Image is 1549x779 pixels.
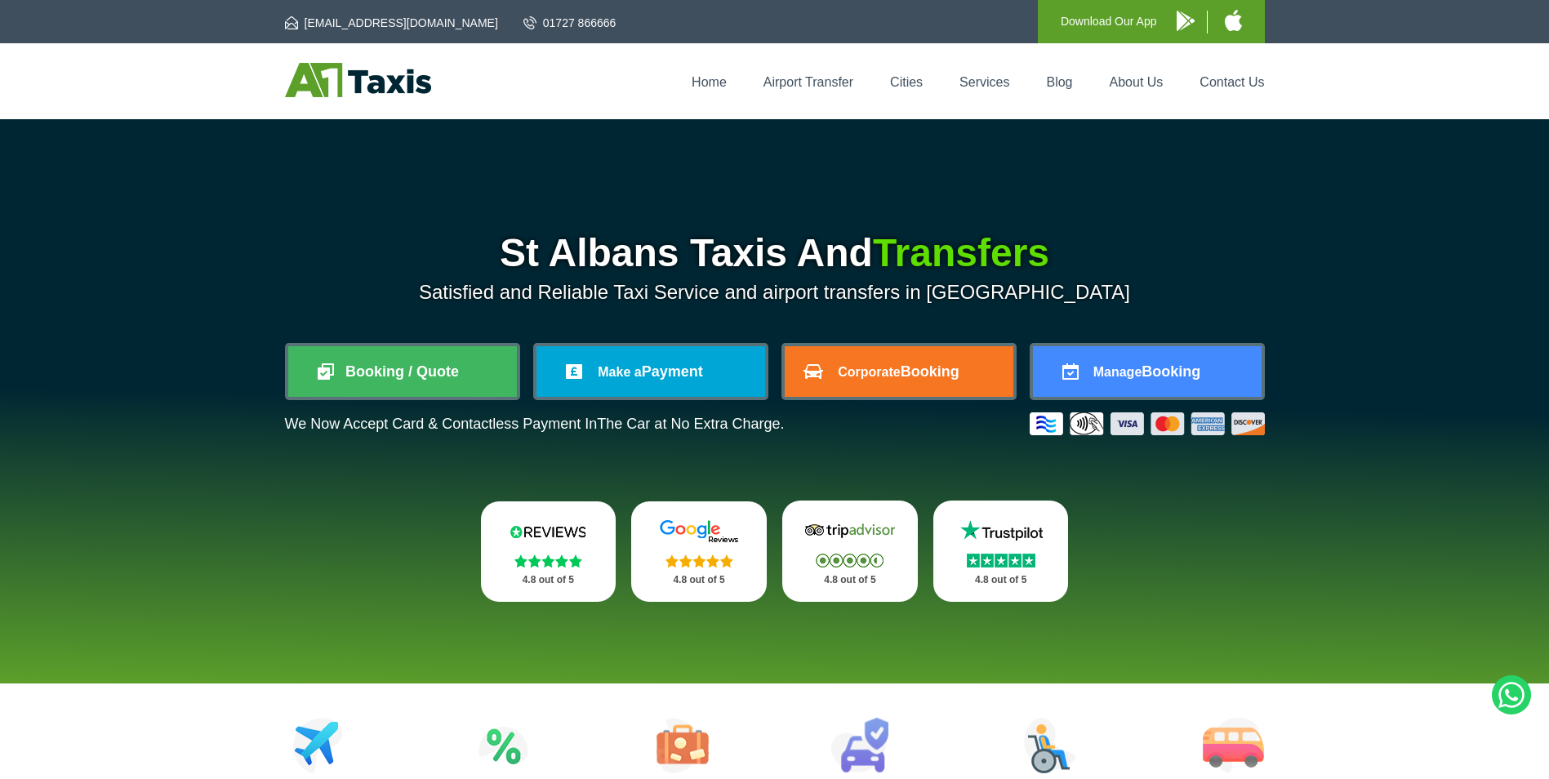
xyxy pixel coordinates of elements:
[763,75,853,89] a: Airport Transfer
[657,718,709,773] img: Tours
[285,15,498,31] a: [EMAIL_ADDRESS][DOMAIN_NAME]
[782,501,918,602] a: Tripadvisor Stars 4.8 out of 5
[1177,11,1195,31] img: A1 Taxis Android App
[631,501,767,602] a: Google Stars 4.8 out of 5
[959,75,1009,89] a: Services
[785,346,1013,397] a: CorporateBooking
[1225,10,1242,31] img: A1 Taxis iPhone App
[285,63,431,97] img: A1 Taxis St Albans LTD
[649,570,749,590] p: 4.8 out of 5
[650,519,748,544] img: Google
[890,75,923,89] a: Cities
[285,281,1265,304] p: Satisfied and Reliable Taxi Service and airport transfers in [GEOGRAPHIC_DATA]
[873,231,1049,274] span: Transfers
[967,554,1035,568] img: Stars
[478,718,528,773] img: Attractions
[536,346,765,397] a: Make aPayment
[1024,718,1076,773] img: Wheelchair
[523,15,616,31] a: 01727 866666
[514,554,582,568] img: Stars
[1061,11,1157,32] p: Download Our App
[293,718,343,773] img: Airport Transfers
[1110,75,1164,89] a: About Us
[1046,75,1072,89] a: Blog
[933,501,1069,602] a: Trustpilot Stars 4.8 out of 5
[598,365,641,379] span: Make a
[830,718,888,773] img: Car Rental
[481,501,616,602] a: Reviews.io Stars 4.8 out of 5
[801,519,899,543] img: Tripadvisor
[838,365,900,379] span: Corporate
[951,570,1051,590] p: 4.8 out of 5
[499,519,597,544] img: Reviews.io
[1030,412,1265,435] img: Credit And Debit Cards
[800,570,900,590] p: 4.8 out of 5
[952,519,1050,543] img: Trustpilot
[692,75,727,89] a: Home
[288,346,517,397] a: Booking / Quote
[499,570,599,590] p: 4.8 out of 5
[285,416,785,433] p: We Now Accept Card & Contactless Payment In
[1203,718,1264,773] img: Minibus
[597,416,784,432] span: The Car at No Extra Charge.
[1093,365,1142,379] span: Manage
[285,234,1265,273] h1: St Albans Taxis And
[816,554,884,568] img: Stars
[665,554,733,568] img: Stars
[1200,75,1264,89] a: Contact Us
[1033,346,1262,397] a: ManageBooking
